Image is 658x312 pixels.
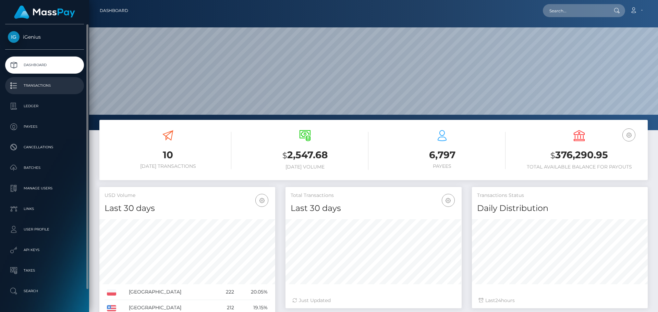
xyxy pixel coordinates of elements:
[8,204,81,214] p: Links
[8,31,20,43] img: iGenius
[8,183,81,194] p: Manage Users
[477,202,643,214] h4: Daily Distribution
[8,142,81,152] p: Cancellations
[5,200,84,217] a: Links
[5,159,84,176] a: Batches
[105,163,231,169] h6: [DATE] Transactions
[5,98,84,115] a: Ledger
[5,57,84,74] a: Dashboard
[8,163,81,173] p: Batches
[477,192,643,199] h5: Transactions Status
[291,192,456,199] h5: Total Transactions
[100,3,128,18] a: Dashboard
[216,284,236,300] td: 222
[5,139,84,156] a: Cancellations
[8,286,81,296] p: Search
[8,80,81,91] p: Transactions
[242,148,368,162] h3: 2,547.68
[126,284,216,300] td: [GEOGRAPHIC_DATA]
[379,163,505,169] h6: Payees
[5,34,84,40] span: iGenius
[105,192,270,199] h5: USD Volume
[14,5,75,19] img: MassPay Logo
[107,305,116,311] img: US.png
[5,221,84,238] a: User Profile
[242,164,368,170] h6: [DATE] Volume
[282,151,287,160] small: $
[105,148,231,162] h3: 10
[8,60,81,70] p: Dashboard
[516,148,643,162] h3: 376,290.95
[479,297,641,304] div: Last hours
[379,148,505,162] h3: 6,797
[5,180,84,197] a: Manage Users
[105,202,270,214] h4: Last 30 days
[291,202,456,214] h4: Last 30 days
[516,164,643,170] h6: Total Available Balance for Payouts
[292,297,454,304] div: Just Updated
[107,289,116,296] img: PL.png
[8,224,81,235] p: User Profile
[8,122,81,132] p: Payees
[550,151,555,160] small: $
[5,283,84,300] a: Search
[8,265,81,276] p: Taxes
[5,77,84,94] a: Transactions
[495,297,501,303] span: 24
[8,245,81,255] p: API Keys
[5,241,84,259] a: API Keys
[5,262,84,279] a: Taxes
[5,118,84,135] a: Payees
[543,4,607,17] input: Search...
[8,101,81,111] p: Ledger
[236,284,270,300] td: 20.05%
